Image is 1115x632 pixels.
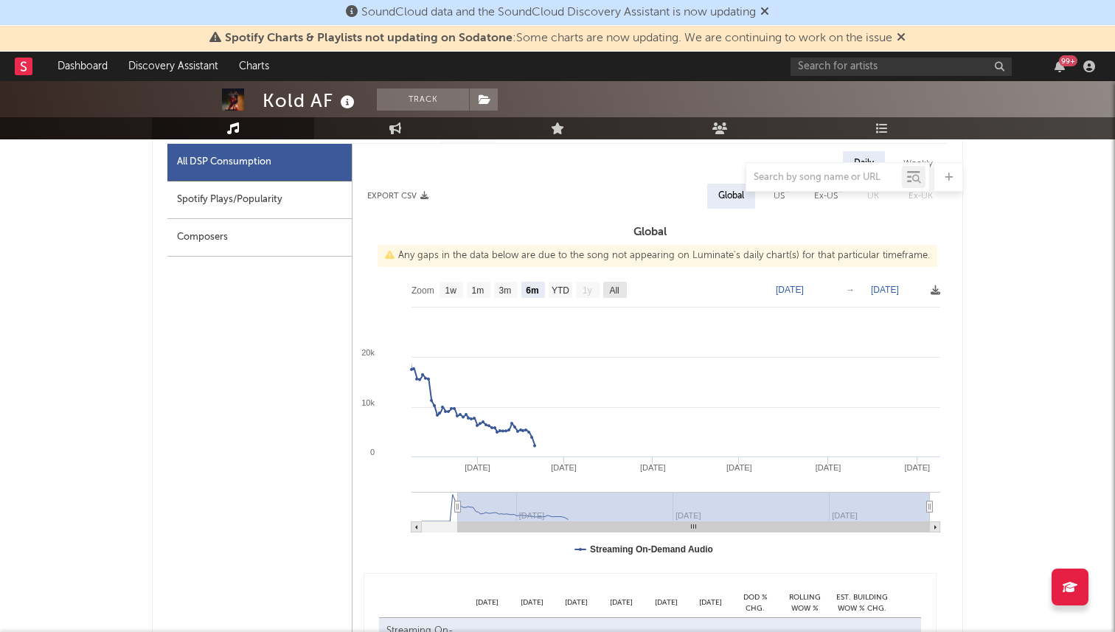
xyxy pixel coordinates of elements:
[352,223,948,241] h3: Global
[361,348,375,357] text: 20k
[644,597,689,608] div: [DATE]
[777,592,833,614] div: Rolling WoW % Chg.
[47,52,118,81] a: Dashboard
[361,7,756,18] span: SoundCloud data and the SoundCloud Discovery Assistant is now updating
[177,153,271,171] div: All DSP Consumption
[225,32,513,44] span: Spotify Charts & Playlists not updating on Sodatone
[411,285,434,296] text: Zoom
[599,597,644,608] div: [DATE]
[688,597,733,608] div: [DATE]
[718,187,744,205] div: Global
[760,7,769,18] span: Dismiss
[555,597,600,608] div: [DATE]
[167,181,352,219] div: Spotify Plays/Popularity
[378,245,937,267] div: Any gaps in the data below are due to the song not appearing on Luminate's daily chart(s) for tha...
[552,285,569,296] text: YTD
[726,463,752,472] text: [DATE]
[733,592,777,614] div: DoD % Chg.
[225,32,892,44] span: : Some charts are now updating. We are continuing to work on the issue
[746,172,902,184] input: Search by song name or URL
[905,463,931,472] text: [DATE]
[843,151,885,176] div: Daily
[465,597,510,608] div: [DATE]
[640,463,666,472] text: [DATE]
[361,398,375,407] text: 10k
[1055,60,1065,72] button: 99+
[814,187,838,205] div: Ex-US
[263,88,358,113] div: Kold AF
[526,285,538,296] text: 6m
[791,58,1012,76] input: Search for artists
[776,285,804,295] text: [DATE]
[774,187,785,205] div: US
[590,544,713,555] text: Streaming On-Demand Audio
[445,285,457,296] text: 1w
[499,285,512,296] text: 3m
[167,219,352,257] div: Composers
[816,463,841,472] text: [DATE]
[897,32,906,44] span: Dismiss
[871,285,899,295] text: [DATE]
[1059,55,1077,66] div: 99 +
[551,463,577,472] text: [DATE]
[367,192,428,201] button: Export CSV
[377,88,469,111] button: Track
[465,463,490,472] text: [DATE]
[167,144,352,181] div: All DSP Consumption
[609,285,619,296] text: All
[833,592,892,614] div: Est. Building WoW % Chg.
[510,597,555,608] div: [DATE]
[118,52,229,81] a: Discovery Assistant
[846,285,855,295] text: →
[229,52,279,81] a: Charts
[583,285,592,296] text: 1y
[370,448,375,456] text: 0
[892,151,944,176] div: Weekly
[472,285,484,296] text: 1m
